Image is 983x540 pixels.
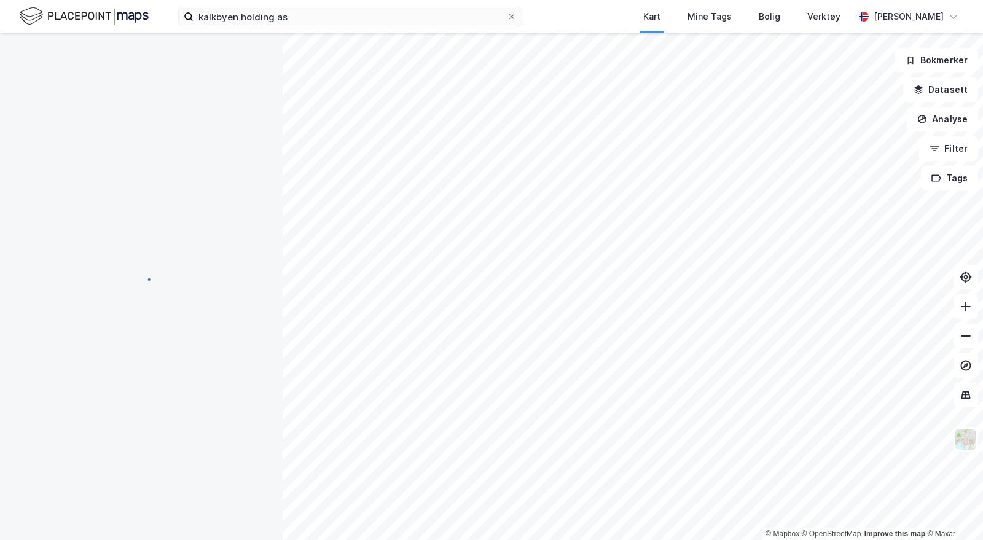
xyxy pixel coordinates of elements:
[759,9,780,24] div: Bolig
[895,48,978,72] button: Bokmerker
[919,136,978,161] button: Filter
[874,9,944,24] div: [PERSON_NAME]
[802,530,861,538] a: OpenStreetMap
[922,481,983,540] iframe: Chat Widget
[194,7,507,26] input: Søk på adresse, matrikkel, gårdeiere, leietakere eller personer
[864,530,925,538] a: Improve this map
[921,166,978,190] button: Tags
[907,107,978,131] button: Analyse
[643,9,660,24] div: Kart
[20,6,149,27] img: logo.f888ab2527a4732fd821a326f86c7f29.svg
[807,9,840,24] div: Verktøy
[687,9,732,24] div: Mine Tags
[131,270,151,289] img: spinner.a6d8c91a73a9ac5275cf975e30b51cfb.svg
[766,530,799,538] a: Mapbox
[954,428,977,451] img: Z
[903,77,978,102] button: Datasett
